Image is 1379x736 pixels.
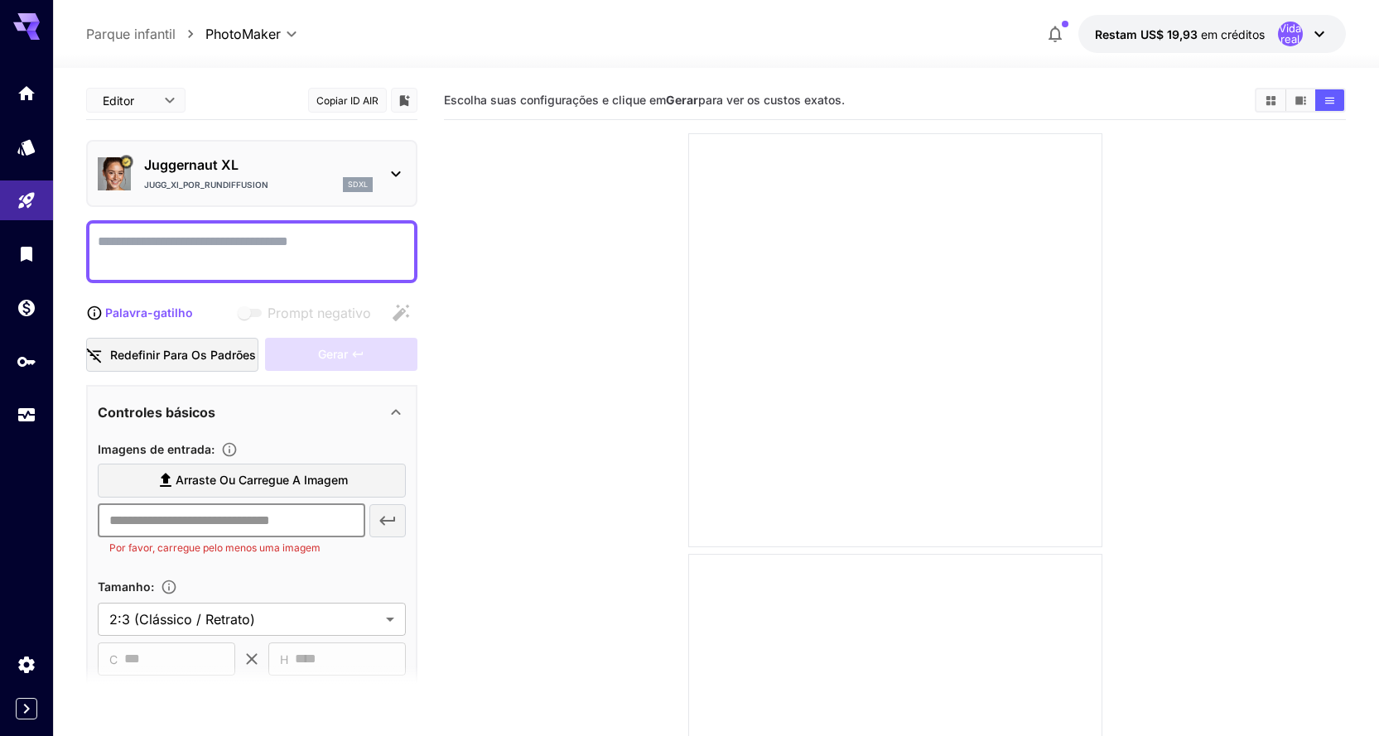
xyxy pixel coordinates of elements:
div: Lar [17,83,36,103]
font: Gerar [666,93,698,107]
font: Palavra-gatilho [105,305,193,320]
font: Juggernaut XL [144,156,239,173]
div: Modelos [17,137,36,157]
div: Carteira [17,297,36,318]
font: Restam US$ 19,93 [1095,27,1198,41]
font: para ver os custos exatos. [698,93,845,107]
span: Prompts negativos não são compatíveis com o modelo selecionado. [234,303,384,324]
button: Mostrar mídia na visualização de lista [1315,89,1344,111]
div: Mostrar mídia em visualização em gradeMostrar mídia na visualização de vídeoMostrar mídia na visu... [1255,88,1346,113]
font: Prompt negativo [268,305,371,321]
button: Redefinir para os padrões [86,338,258,372]
font: H [280,652,288,666]
div: Parque infantil [17,190,36,211]
label: Arraste ou carregue a imagem [98,464,406,498]
button: Ajuste as dimensões da imagem gerada especificando sua largura e altura em pixels ou selecione um... [154,579,184,595]
font: PhotoMaker [205,26,281,42]
button: Mostrar mídia na visualização de vídeo [1286,89,1315,111]
font: sdxl [348,180,368,189]
div: $ 19,9306 [1095,26,1265,43]
div: Modelo certificado – Verificado para melhor desempenho e inclui uma licença comercial.Juggernaut ... [98,148,406,199]
font: Por favor, carregue pelo menos uma imagem [109,541,321,554]
font: C [109,652,118,666]
font: Tamanho [98,580,151,594]
button: Carregue uma imagem de referência para orientar o resultado. Isso é necessário para conversão de ... [215,441,244,458]
font: : [151,580,154,594]
div: Controles básicos [98,392,406,432]
font: Vida real [1279,22,1301,46]
font: Copiar ID AIR [316,94,379,107]
font: Controles básicos [98,404,215,421]
font: Parque infantil [86,26,176,42]
div: Uso [17,405,36,426]
div: Biblioteca [17,243,36,264]
font: 2:3 (Clássico / Retrato) [109,611,255,628]
button: Palavra-gatilho [86,296,193,330]
button: $ 19,9306Vida real [1078,15,1346,53]
button: Modelo certificado – Verificado para melhor desempenho e inclui uma licença comercial. [119,155,133,168]
nav: migalhas de pão [86,24,205,44]
font: em créditos [1201,27,1265,41]
font: Jugg_XI_por_RunDiffusion [144,180,268,190]
button: Mostrar mídia em visualização em grade [1256,89,1285,111]
font: Escolha suas configurações e clique em [444,93,666,107]
font: Imagens de entrada [98,442,211,456]
font: : [211,442,215,456]
font: Redefinir para os padrões [110,348,256,362]
font: Editor [103,94,134,108]
button: Expandir barra lateral [16,698,37,719]
button: Adicionar à biblioteca [397,90,412,110]
button: Copiar ID AIR [308,88,387,113]
div: Configurações [17,654,36,675]
font: Arraste ou carregue a imagem [176,473,348,487]
a: Parque infantil [86,24,176,44]
div: Chaves de API [17,351,36,372]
